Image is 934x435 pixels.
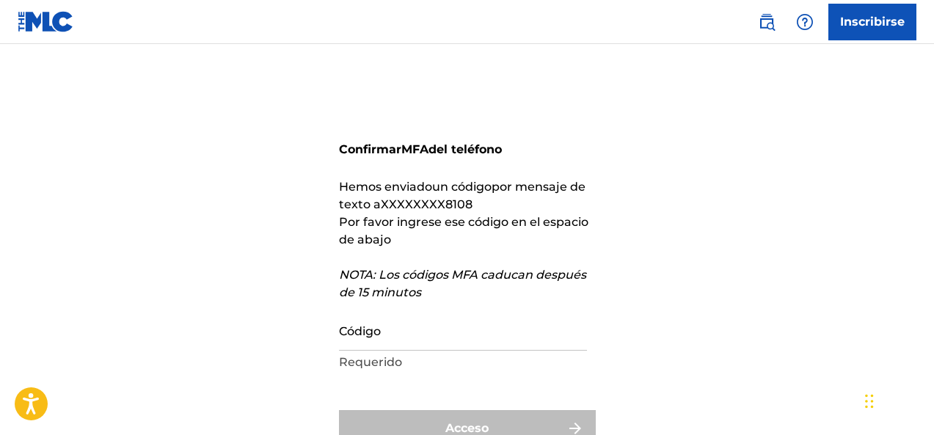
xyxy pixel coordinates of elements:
font: un código [432,180,492,194]
iframe: Widget de chat [861,365,934,435]
img: ayuda [796,13,814,31]
font: Confirmar [339,142,401,156]
font: NOTA: Los códigos MFA caducan después de 15 minutos [339,268,586,299]
font: Requerido [339,355,402,369]
div: Ayuda [790,7,820,37]
font: Inscribirse [840,15,905,29]
font: Por favor ingrese ese código en el espacio de abajo [339,215,588,246]
font: del teléfono [428,142,502,156]
font: por mensaje de texto a [339,180,585,211]
font: XXXXXXXX8108 [381,197,473,211]
img: Logotipo del MLC [18,11,74,32]
a: Inscribirse [828,4,916,40]
font: Hemos enviado [339,180,432,194]
a: Búsqueda pública [752,7,781,37]
div: Arrastrar [865,379,874,423]
img: buscar [758,13,776,31]
font: MFA [401,142,428,156]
